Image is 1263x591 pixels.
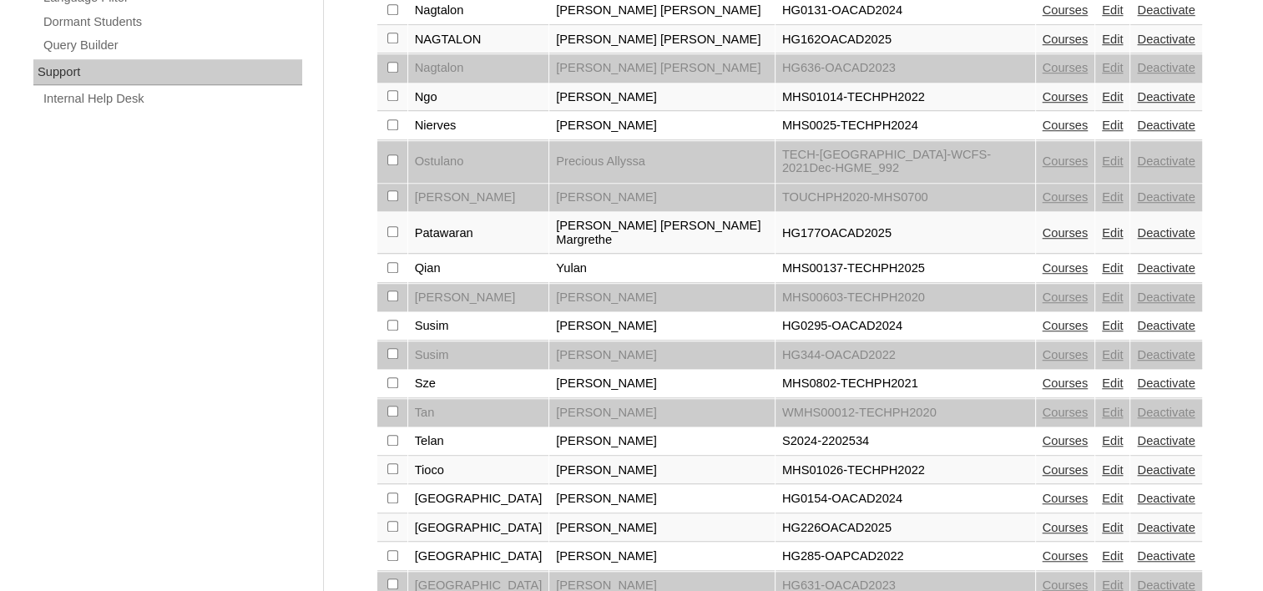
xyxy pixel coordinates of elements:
[1102,3,1123,17] a: Edit
[1102,154,1123,168] a: Edit
[549,212,775,254] td: [PERSON_NAME] [PERSON_NAME] Margrethe
[1102,90,1123,104] a: Edit
[1102,492,1123,505] a: Edit
[42,88,302,109] a: Internal Help Desk
[1043,154,1089,168] a: Courses
[1043,3,1089,17] a: Courses
[408,112,549,140] td: Nierves
[1137,190,1195,204] a: Deactivate
[549,399,775,427] td: [PERSON_NAME]
[549,255,775,283] td: Yulan
[1137,348,1195,361] a: Deactivate
[1137,261,1195,275] a: Deactivate
[1137,33,1195,46] a: Deactivate
[775,341,1035,370] td: HG344-OACAD2022
[775,184,1035,212] td: TOUCHPH2020-MHS0700
[1043,226,1089,240] a: Courses
[775,212,1035,254] td: HG177OACAD2025
[549,112,775,140] td: [PERSON_NAME]
[1137,61,1195,74] a: Deactivate
[1137,3,1195,17] a: Deactivate
[775,141,1035,183] td: TECH-[GEOGRAPHIC_DATA]-WCFS-2021Dec-HGME_992
[1137,521,1195,534] a: Deactivate
[408,514,549,543] td: [GEOGRAPHIC_DATA]
[408,54,549,83] td: Nagtalon
[1043,406,1089,419] a: Courses
[1043,90,1089,104] a: Courses
[1102,406,1123,419] a: Edit
[42,12,302,33] a: Dormant Students
[549,26,775,54] td: [PERSON_NAME] [PERSON_NAME]
[1137,154,1195,168] a: Deactivate
[1102,119,1123,132] a: Edit
[775,112,1035,140] td: MHS0025-TECHPH2024
[1043,61,1089,74] a: Courses
[1102,261,1123,275] a: Edit
[408,284,549,312] td: [PERSON_NAME]
[1043,549,1089,563] a: Courses
[1137,319,1195,332] a: Deactivate
[1043,290,1089,304] a: Courses
[408,543,549,571] td: [GEOGRAPHIC_DATA]
[1102,348,1123,361] a: Edit
[775,54,1035,83] td: HG636-OACAD2023
[408,312,549,341] td: Susim
[42,35,302,56] a: Query Builder
[1102,549,1123,563] a: Edit
[1043,119,1089,132] a: Courses
[549,514,775,543] td: [PERSON_NAME]
[775,83,1035,112] td: MHS01014-TECHPH2022
[1043,434,1089,447] a: Courses
[1137,549,1195,563] a: Deactivate
[1043,33,1089,46] a: Courses
[1102,61,1123,74] a: Edit
[775,284,1035,312] td: MHS00603-TECHPH2020
[549,54,775,83] td: [PERSON_NAME] [PERSON_NAME]
[1137,290,1195,304] a: Deactivate
[1137,434,1195,447] a: Deactivate
[775,427,1035,456] td: S2024-2202534
[408,141,549,183] td: Ostulano
[408,457,549,485] td: Tioco
[1043,190,1089,204] a: Courses
[408,341,549,370] td: Susim
[1137,492,1195,505] a: Deactivate
[1102,376,1123,390] a: Edit
[1102,290,1123,304] a: Edit
[408,399,549,427] td: Tan
[408,370,549,398] td: Sze
[1043,319,1089,332] a: Courses
[549,370,775,398] td: [PERSON_NAME]
[775,255,1035,283] td: MHS00137-TECHPH2025
[408,212,549,254] td: Patawaran
[1102,226,1123,240] a: Edit
[408,485,549,513] td: [GEOGRAPHIC_DATA]
[1102,463,1123,477] a: Edit
[408,184,549,212] td: [PERSON_NAME]
[775,26,1035,54] td: HG162OACAD2025
[33,59,302,86] div: Support
[1043,492,1089,505] a: Courses
[775,370,1035,398] td: MHS0802-TECHPH2021
[408,427,549,456] td: Telan
[549,312,775,341] td: [PERSON_NAME]
[1102,319,1123,332] a: Edit
[775,514,1035,543] td: HG226OACAD2025
[1043,463,1089,477] a: Courses
[1137,226,1195,240] a: Deactivate
[1102,33,1123,46] a: Edit
[775,485,1035,513] td: HG0154-OACAD2024
[775,312,1035,341] td: HG0295-OACAD2024
[549,543,775,571] td: [PERSON_NAME]
[1137,463,1195,477] a: Deactivate
[549,485,775,513] td: [PERSON_NAME]
[1043,261,1089,275] a: Courses
[1137,90,1195,104] a: Deactivate
[549,457,775,485] td: [PERSON_NAME]
[1102,521,1123,534] a: Edit
[1137,406,1195,419] a: Deactivate
[1137,119,1195,132] a: Deactivate
[775,399,1035,427] td: WMHS00012-TECHPH2020
[775,543,1035,571] td: HG285-OAPCAD2022
[1102,190,1123,204] a: Edit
